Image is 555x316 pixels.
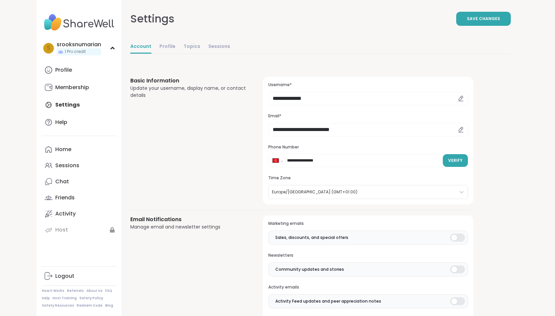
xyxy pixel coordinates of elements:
h3: Email* [268,113,468,119]
div: Logout [55,272,74,280]
span: 1 Pro credit [65,49,86,55]
a: Referrals [67,289,84,293]
a: Chat [42,174,117,190]
a: Blog [105,303,113,308]
h3: Email Notifications [130,215,247,224]
button: Verify [443,154,468,167]
img: ShareWell Nav Logo [42,11,117,34]
a: Safety Resources [42,303,74,308]
a: Profile [42,62,117,78]
div: Membership [55,84,89,91]
a: Logout [42,268,117,284]
a: Host [42,222,117,238]
a: Topics [184,40,200,54]
div: Manage email and newsletter settings [130,224,247,231]
a: Redeem Code [77,303,102,308]
a: Safety Policy [79,296,103,301]
a: Help [42,296,50,301]
a: Friends [42,190,117,206]
span: Community updates and stories [275,266,344,272]
h3: Activity emails [268,285,468,290]
a: Profile [159,40,176,54]
h3: Basic Information [130,77,247,85]
div: Settings [130,11,175,27]
div: Home [55,146,71,153]
div: Help [55,119,67,126]
div: Update your username, display name, or contact details [130,85,247,99]
a: Home [42,141,117,157]
a: How It Works [42,289,64,293]
div: srooksnumarian [57,41,101,48]
a: Sessions [208,40,230,54]
div: Activity [55,210,76,217]
span: Verify [448,157,463,164]
button: Save Changes [456,12,511,26]
a: Account [130,40,151,54]
h3: Username* [268,82,468,88]
a: FAQ [105,289,112,293]
a: Help [42,114,117,130]
h3: Marketing emails [268,221,468,227]
div: Friends [55,194,75,201]
h3: Time Zone [268,175,468,181]
a: Membership [42,79,117,96]
div: Host [55,226,68,234]
a: Sessions [42,157,117,174]
span: Activity Feed updates and peer appreciation notes [275,298,381,304]
div: Chat [55,178,69,185]
span: s [47,44,50,53]
a: About Us [86,289,102,293]
h3: Phone Number [268,144,468,150]
span: Save Changes [467,16,500,22]
div: Profile [55,66,72,74]
div: Sessions [55,162,79,169]
a: Host Training [53,296,77,301]
span: Sales, discounts, and special offers [275,235,348,241]
h3: Newsletters [268,253,468,258]
a: Activity [42,206,117,222]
